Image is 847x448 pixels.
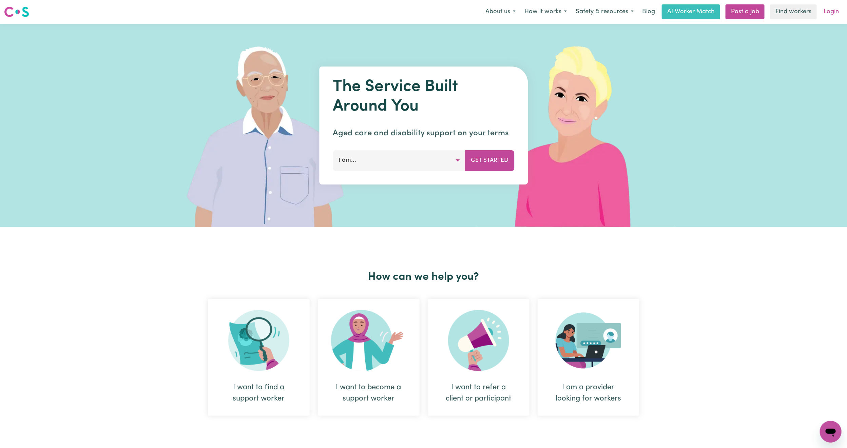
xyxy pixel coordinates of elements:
[465,150,514,171] button: Get Started
[204,271,643,284] h2: How can we help you?
[4,4,29,20] a: Careseekers logo
[726,4,765,19] a: Post a job
[662,4,720,19] a: AI Worker Match
[428,299,530,416] div: I want to refer a client or participant
[318,299,420,416] div: I want to become a support worker
[331,310,406,371] img: Become Worker
[334,382,403,404] div: I want to become a support worker
[554,382,623,404] div: I am a provider looking for workers
[571,5,638,19] button: Safety & resources
[770,4,817,19] a: Find workers
[556,310,621,371] img: Provider
[208,299,310,416] div: I want to find a support worker
[820,421,842,443] iframe: Button to launch messaging window, conversation in progress
[224,382,293,404] div: I want to find a support worker
[448,310,509,371] img: Refer
[538,299,639,416] div: I am a provider looking for workers
[520,5,571,19] button: How it works
[333,150,465,171] button: I am...
[481,5,520,19] button: About us
[638,4,659,19] a: Blog
[4,6,29,18] img: Careseekers logo
[820,4,843,19] a: Login
[333,77,514,116] h1: The Service Built Around You
[333,127,514,139] p: Aged care and disability support on your terms
[444,382,513,404] div: I want to refer a client or participant
[228,310,289,371] img: Search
